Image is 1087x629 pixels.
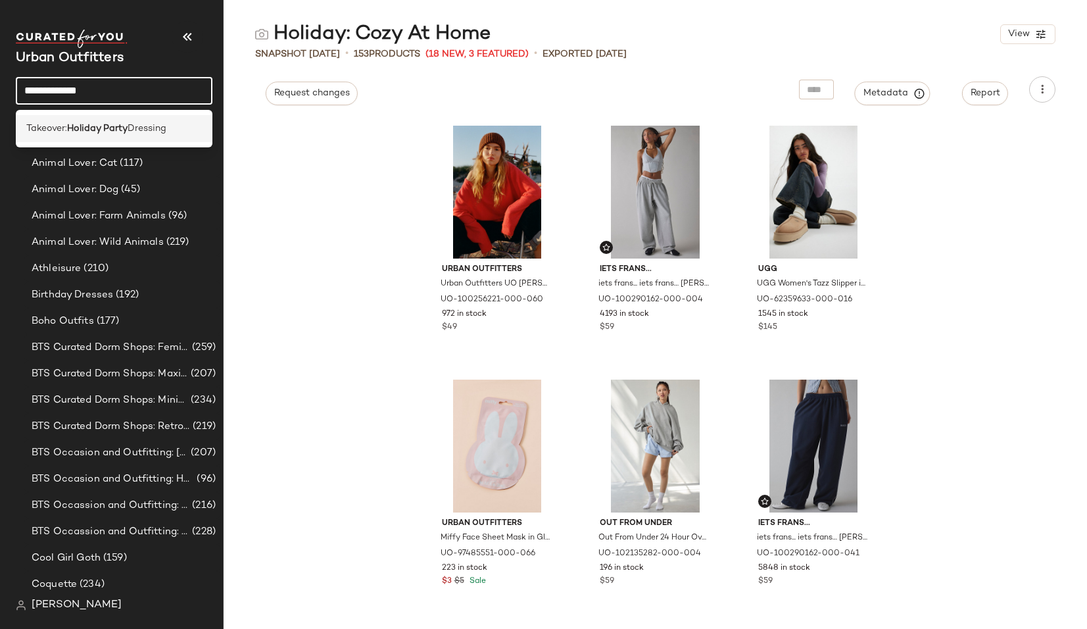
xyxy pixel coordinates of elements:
span: $145 [758,322,777,334]
span: Out From Under 24 Hour Oversized Hoodie Sweatshirt in Grey, Women's at Urban Outfitters [598,532,710,544]
span: BTS Occassion and Outfitting: First Day Fits [32,524,189,540]
img: 97485551_066_b [431,380,564,513]
span: 153 [354,49,369,59]
img: 102135282_004_b [589,380,721,513]
img: svg%3e [761,497,769,505]
span: Cool Girl Goth [32,551,101,566]
span: BTS Curated Dorm Shops: Minimalist [32,393,188,408]
span: Birthday Dresses [32,288,113,303]
span: Boho Outfits [32,314,94,329]
span: (207) [188,366,216,382]
span: Animal Lover: Wild Animals [32,235,164,250]
span: Metadata [863,88,923,99]
button: Report [962,82,1008,105]
span: (45) [118,182,140,197]
span: iets frans... [600,264,711,276]
span: iets frans... iets frans… [PERSON_NAME] Wide Leg Jogger Pant in Grey, Women's at Urban Outfitters [598,278,710,290]
span: 4193 in stock [600,309,649,320]
span: [PERSON_NAME] [32,597,122,613]
img: cfy_white_logo.C9jOOHJF.svg [16,30,128,48]
span: • [534,46,537,62]
span: UO-100290162-000-004 [598,294,703,306]
span: Urban Outfitters UO [PERSON_NAME] Oversized Off-The-Shoulder Sweater in Red, Women's at Urban Out... [441,278,552,290]
span: (96) [194,472,216,487]
span: iets frans... [758,518,869,530]
button: Request changes [266,82,358,105]
span: BTS Occasion and Outfitting: [PERSON_NAME] to Party [32,445,188,461]
span: Animal Lover: Farm Animals [32,209,166,224]
img: 100290162_041_b [748,380,880,513]
span: BTS Occasion and Outfitting: Homecoming Dresses [32,472,194,487]
div: Holiday: Cozy At Home [255,21,491,47]
button: Metadata [855,82,930,105]
span: Urban Outfitters [442,518,553,530]
span: (234) [77,577,105,592]
span: $3 [442,576,452,588]
b: Holiday Party [67,122,128,136]
span: UGG Women's Tazz Slipper in Sand, Women's at Urban Outfitters [757,278,868,290]
span: Report [970,88,1000,99]
button: View [1000,24,1055,44]
span: (159) [101,551,127,566]
span: (219) [164,235,189,250]
span: BTS Curated Dorm Shops: Maximalist [32,366,188,382]
span: Miffy Face Sheet Mask in Glowing at Urban Outfitters [441,532,552,544]
span: (207) [188,445,216,461]
span: $5 [454,576,464,588]
span: Athleisure [32,261,81,276]
span: Takeover: [26,122,67,136]
span: (192) [113,288,139,303]
span: Animal Lover: Cat [32,156,117,171]
span: (259) [189,340,216,355]
span: iets frans... iets frans… [PERSON_NAME] Wide Leg Jogger Pant in Navy, Women's at Urban Outfitters [757,532,868,544]
span: Out From Under [600,518,711,530]
span: UO-97485551-000-066 [441,548,535,560]
img: svg%3e [602,243,610,251]
span: 972 in stock [442,309,487,320]
span: UO-102135282-000-004 [598,548,701,560]
span: Request changes [274,88,350,99]
span: Dressing [128,122,166,136]
span: Sale [467,577,486,586]
img: 62359633_016_b [748,126,880,259]
span: (210) [81,261,109,276]
span: (219) [190,419,216,434]
span: Current Company Name [16,51,124,65]
span: 196 in stock [600,563,644,574]
span: UO-100256221-000-060 [441,294,543,306]
span: (228) [189,524,216,540]
img: svg%3e [16,600,26,611]
span: $59 [600,576,614,588]
span: $59 [758,576,773,588]
span: Snapshot [DATE] [255,47,340,61]
img: 100290162_004_b [589,126,721,259]
span: 5848 in stock [758,563,810,574]
span: BTS Curated Dorm Shops: Feminine [32,340,189,355]
span: 223 in stock [442,563,487,574]
span: (216) [189,498,216,513]
div: Products [354,47,420,61]
span: Coquette [32,577,77,592]
img: svg%3e [255,28,268,41]
span: $49 [442,322,457,334]
span: View [1007,29,1030,39]
span: (96) [166,209,187,224]
span: UO-62359633-000-016 [757,294,852,306]
p: Exported [DATE] [543,47,627,61]
span: • [345,46,349,62]
span: (234) [188,393,216,408]
span: UO-100290162-000-041 [757,548,859,560]
span: BTS Occassion and Outfitting: Campus Lounge [32,498,189,513]
span: $59 [600,322,614,334]
span: UGG [758,264,869,276]
span: (117) [117,156,143,171]
span: Animal Lover: Dog [32,182,118,197]
span: BTS Curated Dorm Shops: Retro+ Boho [32,419,190,434]
span: 1545 in stock [758,309,808,320]
img: 100256221_060_b [431,126,564,259]
span: (18 New, 3 Featured) [425,47,529,61]
span: (177) [94,314,120,329]
span: Urban Outfitters [442,264,553,276]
